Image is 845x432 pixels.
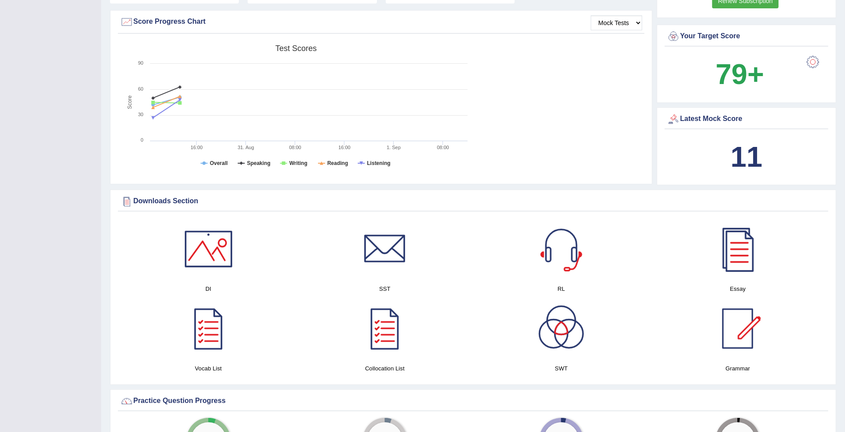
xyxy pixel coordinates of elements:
text: 16:00 [190,145,203,150]
h4: RL [478,284,645,293]
text: 08:00 [437,145,449,150]
b: 79+ [716,58,764,90]
tspan: Listening [367,160,390,166]
div: Practice Question Progress [120,395,826,408]
h4: DI [124,284,292,293]
div: Score Progress Chart [120,15,642,29]
tspan: Test scores [275,44,317,53]
tspan: Score [127,95,133,110]
text: 08:00 [289,145,301,150]
h4: Vocab List [124,364,292,373]
tspan: Reading [327,160,348,166]
div: Latest Mock Score [667,113,826,126]
tspan: 31. Aug [238,145,254,150]
text: 90 [138,60,143,66]
h4: Collocation List [301,364,468,373]
tspan: Overall [210,160,228,166]
h4: Essay [654,284,822,293]
text: 16:00 [338,145,351,150]
text: 60 [138,86,143,92]
text: 30 [138,112,143,117]
text: 0 [141,137,143,143]
h4: SST [301,284,468,293]
div: Your Target Score [667,30,826,43]
h4: SWT [478,364,645,373]
h4: Grammar [654,364,822,373]
tspan: 1. Sep [387,145,401,150]
tspan: Speaking [247,160,270,166]
div: Downloads Section [120,195,826,208]
b: 11 [731,141,762,173]
tspan: Writing [289,160,307,166]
